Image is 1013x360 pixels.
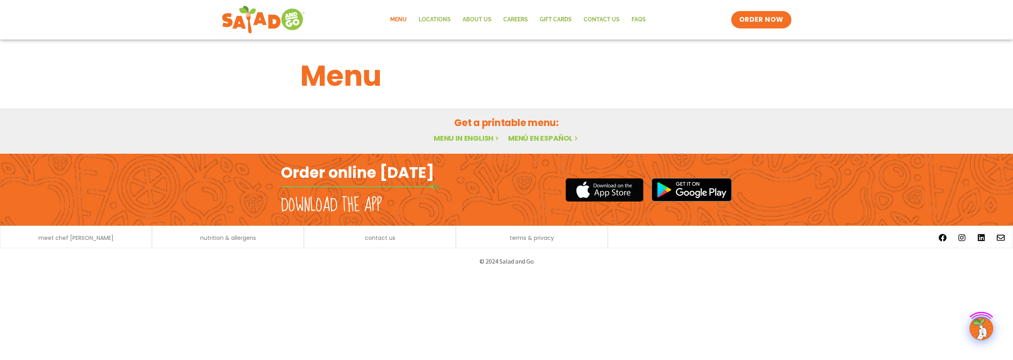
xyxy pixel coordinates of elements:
a: Careers [497,11,534,29]
a: FAQs [626,11,652,29]
h2: Get a printable menu: [300,116,713,130]
a: Menú en español [508,133,579,143]
p: © 2024 Salad and Go [285,256,728,267]
a: Contact Us [578,11,626,29]
h2: Download the app [281,194,382,217]
nav: Menu [384,11,652,29]
a: terms & privacy [510,235,554,241]
img: google_play [651,178,732,202]
a: GIFT CARDS [534,11,578,29]
a: nutrition & allergens [200,235,256,241]
img: new-SAG-logo-768×292 [222,4,305,36]
a: Menu [384,11,413,29]
a: contact us [365,235,395,241]
span: ORDER NOW [739,15,783,25]
img: appstore [565,177,643,203]
a: meet chef [PERSON_NAME] [38,235,114,241]
a: ORDER NOW [731,11,791,28]
img: fork [281,185,439,189]
h2: Order online [DATE] [281,163,434,182]
h1: Menu [300,55,713,97]
a: Locations [413,11,457,29]
a: About Us [457,11,497,29]
a: Menu in English [434,133,500,143]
